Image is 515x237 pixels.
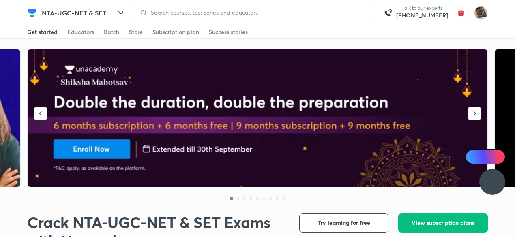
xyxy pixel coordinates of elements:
input: Search courses, test series and educators [148,9,367,16]
div: Educators [67,28,94,36]
div: Get started [27,28,58,36]
a: Ai Doubts [466,149,505,164]
a: Educators [67,26,94,38]
a: Get started [27,26,58,38]
div: Batch [104,28,119,36]
button: Try learning for free [299,213,388,233]
span: View subscription plans [412,219,474,227]
img: Icon [470,154,477,160]
div: Subscription plan [152,28,199,36]
span: Try learning for free [318,219,370,227]
button: NTA-UGC-NET & SET ... [37,5,131,21]
div: Success stories [209,28,248,36]
span: Ai Doubts [479,154,500,160]
div: Store [129,28,143,36]
a: Success stories [209,26,248,38]
img: ttu [487,177,497,187]
a: Subscription plan [152,26,199,38]
a: Store [129,26,143,38]
img: avatar [455,6,468,19]
img: Company Logo [27,8,37,18]
img: call-us [380,5,396,21]
img: Pankaj Dagar [474,6,488,20]
a: Batch [104,26,119,38]
p: Talk to our experts [396,5,448,11]
button: View subscription plans [398,213,488,233]
a: [PHONE_NUMBER] [396,11,448,19]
